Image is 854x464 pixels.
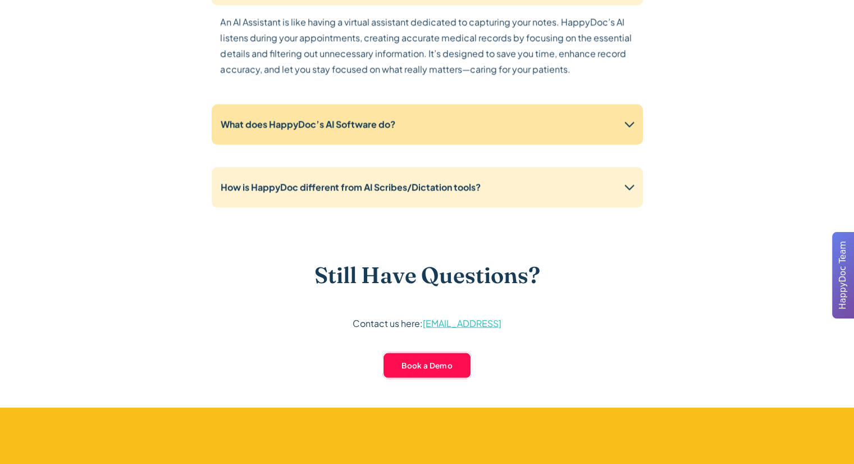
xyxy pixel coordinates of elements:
[353,315,501,331] p: Contact us here:
[314,261,540,288] h3: Still Have Questions?
[382,352,472,379] a: Book a Demo
[423,317,501,329] a: [EMAIL_ADDRESS]
[221,118,395,130] strong: What does HappyDoc’s AI Software do?
[221,181,481,193] strong: How is HappyDoc different from AI Scribes/Dictation tools?
[221,14,652,77] p: An AI Assistant is like having a virtual assistant dedicated to capturing your notes. HappyDoc’s ...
